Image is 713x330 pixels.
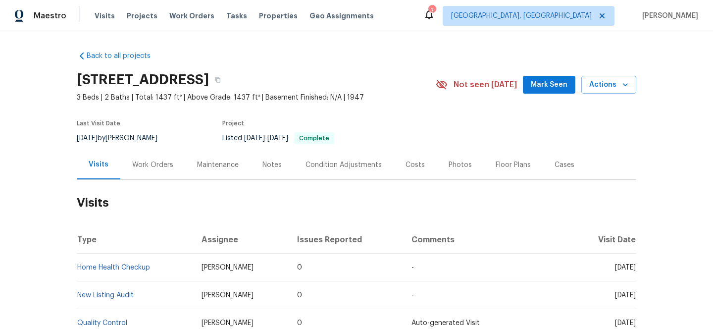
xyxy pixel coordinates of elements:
span: Mark Seen [531,79,567,91]
th: Assignee [194,226,290,254]
th: Issues Reported [289,226,403,254]
span: [PERSON_NAME] [202,320,254,327]
span: 0 [297,264,302,271]
th: Visit Date [571,226,636,254]
span: Last Visit Date [77,120,120,126]
span: [DATE] [615,292,636,299]
h2: [STREET_ADDRESS] [77,75,209,85]
div: Maintenance [197,160,239,170]
th: Type [77,226,194,254]
span: [PERSON_NAME] [638,11,698,21]
div: by [PERSON_NAME] [77,132,169,144]
span: Projects [127,11,157,21]
span: [PERSON_NAME] [202,292,254,299]
th: Comments [404,226,571,254]
span: [PERSON_NAME] [202,264,254,271]
span: Actions [589,79,628,91]
div: Floor Plans [496,160,531,170]
span: - [244,135,288,142]
span: - [411,292,414,299]
span: [DATE] [615,264,636,271]
span: 0 [297,320,302,327]
div: Cases [555,160,574,170]
button: Copy Address [209,71,227,89]
span: [DATE] [267,135,288,142]
span: [DATE] [244,135,265,142]
span: 0 [297,292,302,299]
span: Work Orders [169,11,214,21]
span: Maestro [34,11,66,21]
h2: Visits [77,180,636,226]
span: 3 Beds | 2 Baths | Total: 1437 ft² | Above Grade: 1437 ft² | Basement Finished: N/A | 1947 [77,93,436,103]
span: [GEOGRAPHIC_DATA], [GEOGRAPHIC_DATA] [451,11,592,21]
div: Costs [406,160,425,170]
span: - [411,264,414,271]
button: Actions [581,76,636,94]
div: Visits [89,160,108,169]
div: 3 [428,6,435,16]
span: Complete [295,135,333,141]
div: Work Orders [132,160,173,170]
a: New Listing Audit [77,292,134,299]
a: Home Health Checkup [77,264,150,271]
span: Project [222,120,244,126]
span: Auto-generated Visit [411,320,480,327]
span: Properties [259,11,298,21]
span: Not seen [DATE] [454,80,517,90]
span: Listed [222,135,334,142]
span: Tasks [226,12,247,19]
span: [DATE] [77,135,98,142]
div: Photos [449,160,472,170]
div: Condition Adjustments [306,160,382,170]
span: [DATE] [615,320,636,327]
a: Back to all projects [77,51,172,61]
span: Geo Assignments [309,11,374,21]
span: Visits [95,11,115,21]
div: Notes [262,160,282,170]
a: Quality Control [77,320,127,327]
button: Mark Seen [523,76,575,94]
